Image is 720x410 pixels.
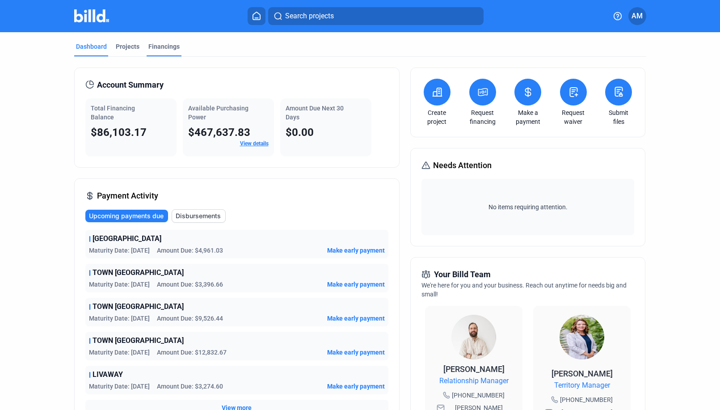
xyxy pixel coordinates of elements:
[93,267,184,278] span: TOWN [GEOGRAPHIC_DATA]
[512,108,543,126] a: Make a payment
[451,315,496,359] img: Relationship Manager
[172,209,226,223] button: Disbursements
[240,140,269,147] a: View details
[327,314,385,323] button: Make early payment
[285,11,334,21] span: Search projects
[558,108,589,126] a: Request waiver
[148,42,180,51] div: Financings
[439,376,509,386] span: Relationship Manager
[74,9,109,22] img: Billd Company Logo
[603,108,634,126] a: Submit files
[116,42,139,51] div: Projects
[89,348,150,357] span: Maturity Date: [DATE]
[157,314,223,323] span: Amount Due: $9,526.44
[452,391,505,400] span: [PHONE_NUMBER]
[91,126,147,139] span: $86,103.17
[433,159,492,172] span: Needs Attention
[157,348,227,357] span: Amount Due: $12,832.67
[157,280,223,289] span: Amount Due: $3,396.66
[85,210,168,222] button: Upcoming payments due
[76,42,107,51] div: Dashboard
[268,7,484,25] button: Search projects
[97,190,158,202] span: Payment Activity
[89,382,150,391] span: Maturity Date: [DATE]
[93,369,123,380] span: LIVAWAY
[327,246,385,255] button: Make early payment
[554,380,610,391] span: Territory Manager
[188,105,248,121] span: Available Purchasing Power
[560,315,604,359] img: Territory Manager
[425,203,631,211] span: No items requiring attention.
[327,348,385,357] button: Make early payment
[176,211,221,220] span: Disbursements
[467,108,498,126] a: Request financing
[157,246,223,255] span: Amount Due: $4,961.03
[93,233,161,244] span: [GEOGRAPHIC_DATA]
[89,246,150,255] span: Maturity Date: [DATE]
[421,282,627,298] span: We're here for you and your business. Reach out anytime for needs big and small!
[93,335,184,346] span: TOWN [GEOGRAPHIC_DATA]
[443,364,505,374] span: [PERSON_NAME]
[327,382,385,391] button: Make early payment
[628,7,646,25] button: AM
[560,395,613,404] span: [PHONE_NUMBER]
[552,369,613,378] span: [PERSON_NAME]
[327,280,385,289] button: Make early payment
[97,79,164,91] span: Account Summary
[89,211,164,220] span: Upcoming payments due
[89,280,150,289] span: Maturity Date: [DATE]
[421,108,453,126] a: Create project
[434,268,491,281] span: Your Billd Team
[188,126,250,139] span: $467,637.83
[286,105,344,121] span: Amount Due Next 30 Days
[89,314,150,323] span: Maturity Date: [DATE]
[93,301,184,312] span: TOWN [GEOGRAPHIC_DATA]
[157,382,223,391] span: Amount Due: $3,274.60
[91,105,135,121] span: Total Financing Balance
[632,11,643,21] span: AM
[286,126,314,139] span: $0.00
